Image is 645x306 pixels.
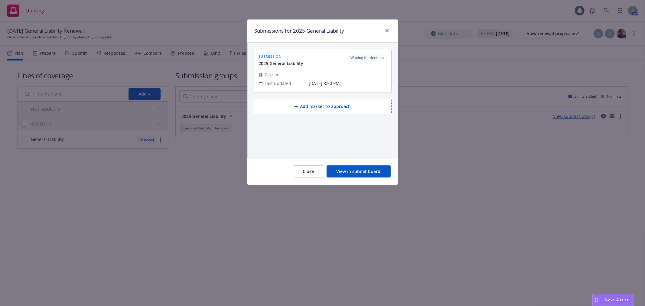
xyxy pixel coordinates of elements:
span: Carrier [265,71,279,78]
span: [DATE] 8:50 PM [309,80,386,86]
h1: Submissions for 2025 General Liability [255,27,344,35]
div: Drag to move [593,294,600,306]
span: 2025 General Liability [259,60,304,67]
span: Last updated [265,80,292,86]
a: close [383,27,391,34]
button: View in submit board [327,165,391,177]
span: submission [259,54,304,59]
span: Waiting for decision [351,55,384,60]
button: Add market to approach [254,99,392,114]
span: Nova Assist [605,297,629,302]
button: Close [293,165,324,177]
button: Nova Assist [592,294,634,306]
